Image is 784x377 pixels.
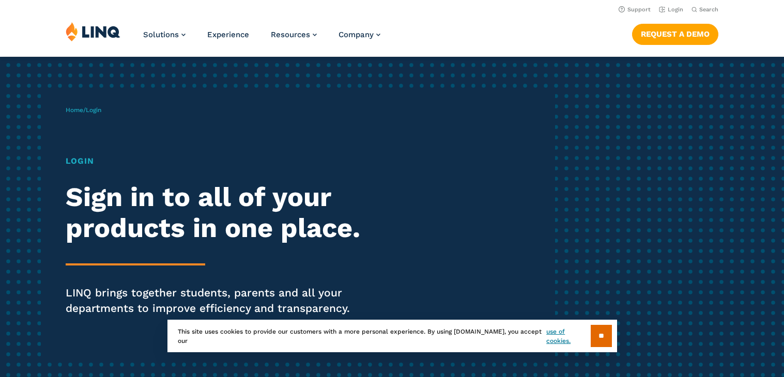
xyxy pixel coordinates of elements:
span: Solutions [143,30,179,39]
a: Solutions [143,30,186,39]
a: Request a Demo [632,24,718,44]
nav: Button Navigation [632,22,718,44]
a: Home [66,106,83,114]
a: Experience [207,30,249,39]
div: This site uses cookies to provide our customers with a more personal experience. By using [DOMAIN... [167,320,617,352]
span: Company [339,30,374,39]
button: Open Search Bar [691,6,718,13]
p: LINQ brings together students, parents and all your departments to improve efficiency and transpa... [66,285,367,316]
h2: Sign in to all of your products in one place. [66,182,367,244]
a: use of cookies. [546,327,590,345]
a: Login [659,6,683,13]
a: Resources [271,30,317,39]
nav: Primary Navigation [143,22,380,56]
a: Company [339,30,380,39]
a: Support [619,6,651,13]
span: Search [699,6,718,13]
h1: Login [66,155,367,167]
span: / [66,106,101,114]
span: Resources [271,30,310,39]
img: LINQ | K‑12 Software [66,22,120,41]
span: Login [86,106,101,114]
